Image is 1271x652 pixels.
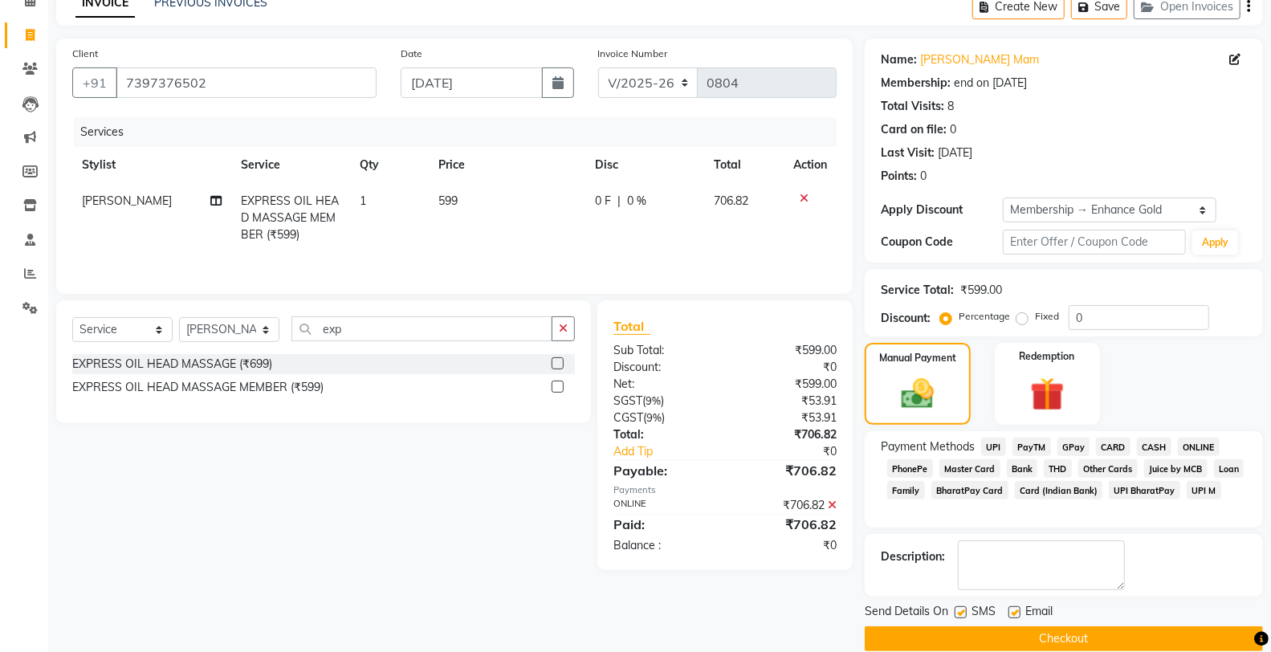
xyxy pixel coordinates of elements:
span: 0 % [628,193,647,210]
div: 0 [920,168,927,185]
div: 8 [947,98,954,115]
span: SGST [613,393,642,408]
div: Apply Discount [881,202,1003,218]
div: Description: [881,548,945,565]
div: Points: [881,168,917,185]
img: _gift.svg [1020,373,1075,415]
div: Balance : [601,537,725,554]
span: CASH [1137,438,1171,456]
div: ₹599.00 [960,282,1002,299]
label: Date [401,47,422,61]
span: 9% [646,394,661,407]
th: Price [429,147,586,183]
div: ₹0 [725,537,849,554]
span: BharatPay Card [931,481,1008,499]
span: CARD [1096,438,1130,456]
div: Coupon Code [881,234,1003,251]
button: +91 [72,67,117,98]
label: Invoice Number [598,47,668,61]
th: Service [231,147,350,183]
span: Email [1025,603,1053,623]
span: Juice by MCB [1144,459,1208,478]
span: 599 [438,194,458,208]
span: 0 F [596,193,612,210]
a: Add Tip [601,443,745,460]
span: Master Card [939,459,1000,478]
div: ₹599.00 [725,342,849,359]
label: Fixed [1035,309,1059,324]
span: | [618,193,621,210]
span: 1 [360,194,366,208]
span: THD [1044,459,1072,478]
div: EXPRESS OIL HEAD MASSAGE (₹699) [72,356,272,373]
th: Total [704,147,784,183]
th: Disc [586,147,704,183]
span: SMS [972,603,996,623]
div: Paid: [601,515,725,534]
th: Action [784,147,837,183]
div: Services [74,117,849,147]
div: Card on file: [881,121,947,138]
div: ₹706.82 [725,426,849,443]
span: ONLINE [1178,438,1220,456]
div: ₹706.82 [725,515,849,534]
span: PhonePe [887,459,933,478]
span: [PERSON_NAME] [82,194,172,208]
div: ( ) [601,393,725,410]
input: Search by Name/Mobile/Email/Code [116,67,377,98]
button: Apply [1192,230,1238,255]
div: ₹53.91 [725,393,849,410]
div: Total Visits: [881,98,944,115]
div: ₹706.82 [725,461,849,480]
div: Service Total: [881,282,954,299]
span: Loan [1214,459,1245,478]
input: Search or Scan [291,316,552,341]
div: ( ) [601,410,725,426]
a: [PERSON_NAME] Mam [920,51,1039,68]
span: GPay [1057,438,1090,456]
div: Total: [601,426,725,443]
div: ONLINE [601,497,725,514]
label: Client [72,47,98,61]
div: end on [DATE] [954,75,1027,92]
span: UPI BharatPay [1109,481,1180,499]
span: Total [613,318,650,335]
div: Membership: [881,75,951,92]
span: Family [887,481,925,499]
img: _cash.svg [891,375,944,413]
div: Last Visit: [881,145,935,161]
div: Payments [613,483,837,497]
div: Discount: [601,359,725,376]
span: 9% [646,411,662,424]
span: CGST [613,410,643,425]
button: Checkout [865,626,1263,651]
span: UPI M [1187,481,1221,499]
label: Redemption [1020,349,1075,364]
div: [DATE] [938,145,972,161]
span: Payment Methods [881,438,975,455]
span: UPI [981,438,1006,456]
div: Sub Total: [601,342,725,359]
div: ₹599.00 [725,376,849,393]
div: ₹0 [746,443,849,460]
th: Stylist [72,147,231,183]
span: Bank [1007,459,1038,478]
div: Payable: [601,461,725,480]
span: EXPRESS OIL HEAD MASSAGE MEMBER (₹599) [241,194,339,242]
span: 706.82 [714,194,748,208]
span: Other Cards [1078,459,1138,478]
div: Name: [881,51,917,68]
span: Card (Indian Bank) [1015,481,1103,499]
div: Discount: [881,310,931,327]
span: PayTM [1012,438,1051,456]
label: Manual Payment [879,351,956,365]
div: EXPRESS OIL HEAD MASSAGE MEMBER (₹599) [72,379,324,396]
input: Enter Offer / Coupon Code [1003,230,1186,255]
div: 0 [950,121,956,138]
div: ₹0 [725,359,849,376]
div: ₹53.91 [725,410,849,426]
th: Qty [350,147,429,183]
div: ₹706.82 [725,497,849,514]
span: Send Details On [865,603,948,623]
div: Net: [601,376,725,393]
